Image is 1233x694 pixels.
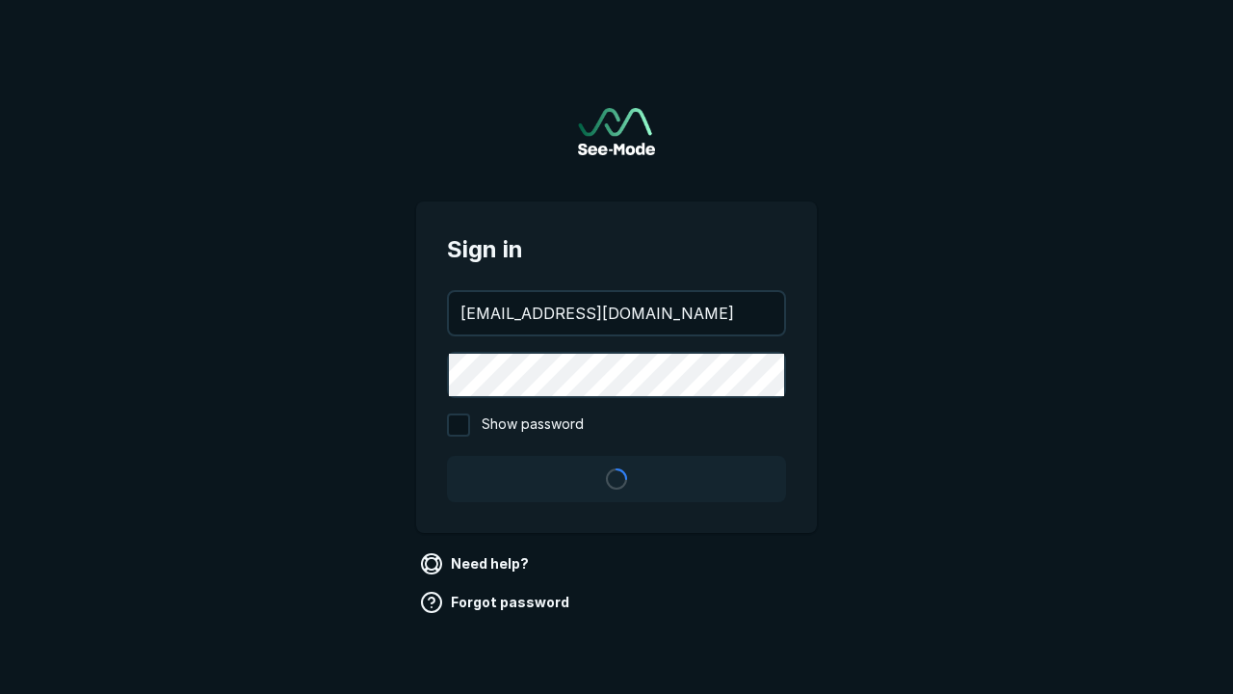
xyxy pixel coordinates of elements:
span: Show password [482,414,584,437]
input: your@email.com [449,292,784,334]
span: Sign in [447,232,786,267]
a: Forgot password [416,587,577,618]
a: Need help? [416,548,537,579]
img: See-Mode Logo [578,108,655,155]
a: Go to sign in [578,108,655,155]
